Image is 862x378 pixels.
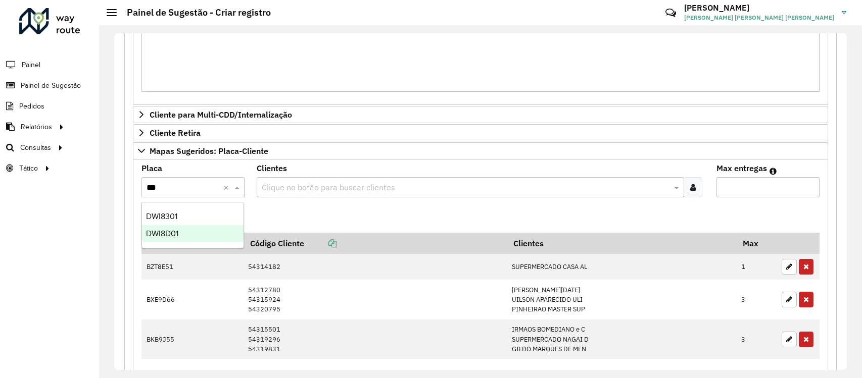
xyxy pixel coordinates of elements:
td: 54312780 54315924 54320795 [243,280,506,319]
a: Cliente Retira [133,124,828,141]
td: 54315501 54319296 54319831 [243,319,506,359]
ng-dropdown-panel: Options list [141,202,244,248]
span: Pedidos [19,101,44,112]
span: [PERSON_NAME] [PERSON_NAME] [PERSON_NAME] [684,13,834,22]
span: Relatórios [21,122,52,132]
span: DWI8D01 [146,229,178,238]
span: DWI8301 [146,212,177,221]
label: Max entregas [716,162,767,174]
span: Cliente para Multi-CDD/Internalização [150,111,292,119]
span: Tático [19,163,38,174]
h2: Painel de Sugestão - Criar registro [117,7,271,18]
a: Copiar [304,238,337,248]
th: Clientes [506,233,736,254]
span: Clear all [223,181,232,193]
th: Max [736,233,777,254]
label: Clientes [257,162,287,174]
a: Contato Rápido [660,2,682,24]
td: SUPERMERCADO CASA AL [506,254,736,280]
span: Mapas Sugeridos: Placa-Cliente [150,147,268,155]
td: 54314182 [243,254,506,280]
td: BZT8E51 [141,254,243,280]
td: [PERSON_NAME][DATE] UILSON APARECIDO ULI PINHEIRAO MASTER SUP [506,280,736,319]
span: Painel de Sugestão [21,80,81,91]
span: Painel [22,60,40,70]
td: 3 [736,319,777,359]
td: 3 [736,280,777,319]
a: Cliente para Multi-CDD/Internalização [133,106,828,123]
span: Cliente Retira [150,129,201,137]
td: 1 [736,254,777,280]
a: Mapas Sugeridos: Placa-Cliente [133,142,828,159]
h3: [PERSON_NAME] [684,3,834,13]
td: IRMAOS BOMEDIANO e C SUPERMERCADO NAGAI D GILDO MARQUES DE MEN [506,319,736,359]
em: Máximo de clientes que serão colocados na mesma rota com os clientes informados [770,167,777,175]
span: Consultas [20,142,51,153]
td: BXE9D66 [141,280,243,319]
label: Placa [141,162,162,174]
th: Código Cliente [243,233,506,254]
td: BKB9J55 [141,319,243,359]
